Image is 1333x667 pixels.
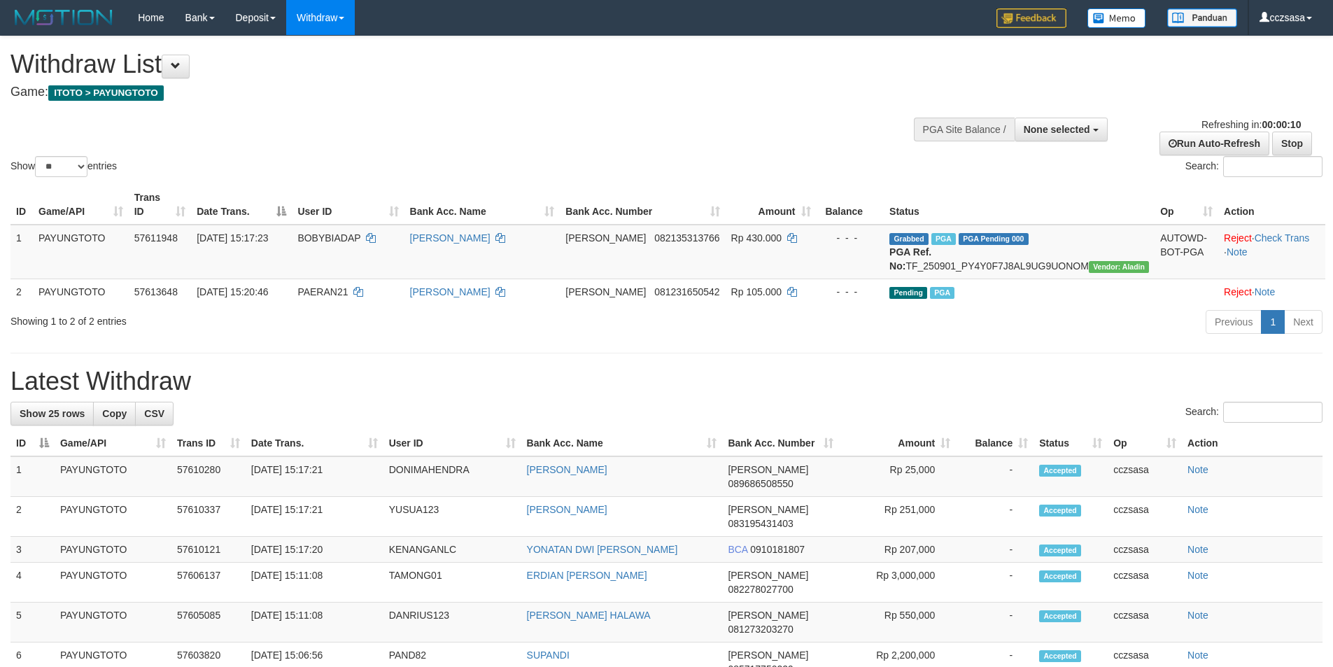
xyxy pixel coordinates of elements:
th: Balance [817,185,884,225]
span: Rp 430.000 [731,232,782,244]
span: 57613648 [134,286,178,297]
h1: Withdraw List [10,50,875,78]
td: PAYUNGTOTO [55,563,171,603]
span: Accepted [1039,570,1081,582]
td: [DATE] 15:17:21 [246,497,383,537]
span: [PERSON_NAME] [728,504,808,515]
input: Search: [1223,156,1323,177]
a: Copy [93,402,136,426]
a: Note [1255,286,1276,297]
td: 57610337 [171,497,246,537]
a: YONATAN DWI [PERSON_NAME] [527,544,678,555]
th: ID: activate to sort column descending [10,430,55,456]
td: cczsasa [1108,603,1182,643]
a: Note [1227,246,1248,258]
th: Bank Acc. Name: activate to sort column ascending [521,430,723,456]
span: Copy 083195431403 to clipboard [728,518,793,529]
td: 2 [10,279,33,304]
th: Op: activate to sort column ascending [1108,430,1182,456]
td: 2 [10,497,55,537]
span: Marked by cczsasa [930,287,954,299]
span: Copy 0910181807 to clipboard [750,544,805,555]
td: AUTOWD-BOT-PGA [1155,225,1218,279]
th: Game/API: activate to sort column ascending [55,430,171,456]
span: Copy [102,408,127,419]
span: [PERSON_NAME] [728,650,808,661]
td: 1 [10,225,33,279]
th: User ID: activate to sort column ascending [383,430,521,456]
th: Status [884,185,1155,225]
td: · · [1218,225,1325,279]
span: BCA [728,544,747,555]
td: - [956,456,1034,497]
th: Bank Acc. Number: activate to sort column ascending [722,430,839,456]
th: Amount: activate to sort column ascending [839,430,956,456]
th: Status: activate to sort column ascending [1034,430,1108,456]
img: Button%20Memo.svg [1087,8,1146,28]
span: BOBYBIADAP [297,232,360,244]
a: [PERSON_NAME] [527,464,607,475]
span: 57611948 [134,232,178,244]
div: PGA Site Balance / [914,118,1015,141]
span: Copy 081273203270 to clipboard [728,624,793,635]
td: - [956,537,1034,563]
span: ITOTO > PAYUNGTOTO [48,85,164,101]
td: [DATE] 15:11:08 [246,563,383,603]
a: Note [1187,504,1208,515]
th: Game/API: activate to sort column ascending [33,185,129,225]
span: PAERAN21 [297,286,348,297]
td: Rp 207,000 [839,537,956,563]
th: Balance: activate to sort column ascending [956,430,1034,456]
a: [PERSON_NAME] HALAWA [527,610,651,621]
span: Accepted [1039,505,1081,517]
a: Next [1284,310,1323,334]
td: - [956,497,1034,537]
div: - - - [822,285,879,299]
td: KENANGANLC [383,537,521,563]
th: Date Trans.: activate to sort column ascending [246,430,383,456]
span: Copy 082278027700 to clipboard [728,584,793,595]
td: [DATE] 15:17:21 [246,456,383,497]
td: cczsasa [1108,563,1182,603]
td: Rp 251,000 [839,497,956,537]
a: CSV [135,402,174,426]
th: Action [1218,185,1325,225]
a: Previous [1206,310,1262,334]
a: SUPANDI [527,650,570,661]
th: Amount: activate to sort column ascending [726,185,817,225]
span: Show 25 rows [20,408,85,419]
span: [PERSON_NAME] [728,570,808,581]
span: Grabbed [889,233,929,245]
span: [DATE] 15:17:23 [197,232,268,244]
td: cczsasa [1108,456,1182,497]
label: Search: [1185,402,1323,423]
td: cczsasa [1108,497,1182,537]
a: Show 25 rows [10,402,94,426]
a: Note [1187,650,1208,661]
a: Note [1187,610,1208,621]
td: PAYUNGTOTO [55,456,171,497]
a: Stop [1272,132,1312,155]
a: ERDIAN [PERSON_NAME] [527,570,647,581]
span: [PERSON_NAME] [728,464,808,475]
td: · [1218,279,1325,304]
div: Showing 1 to 2 of 2 entries [10,309,545,328]
span: Accepted [1039,465,1081,477]
a: [PERSON_NAME] [410,286,491,297]
td: 57605085 [171,603,246,643]
th: Trans ID: activate to sort column ascending [171,430,246,456]
span: Accepted [1039,610,1081,622]
select: Showentries [35,156,87,177]
a: Run Auto-Refresh [1159,132,1269,155]
td: - [956,563,1034,603]
td: [DATE] 15:17:20 [246,537,383,563]
th: Action [1182,430,1323,456]
img: Feedback.jpg [996,8,1066,28]
td: 4 [10,563,55,603]
a: Check Trans [1255,232,1310,244]
td: Rp 550,000 [839,603,956,643]
span: None selected [1024,124,1090,135]
a: Note [1187,464,1208,475]
span: CSV [144,408,164,419]
td: 5 [10,603,55,643]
